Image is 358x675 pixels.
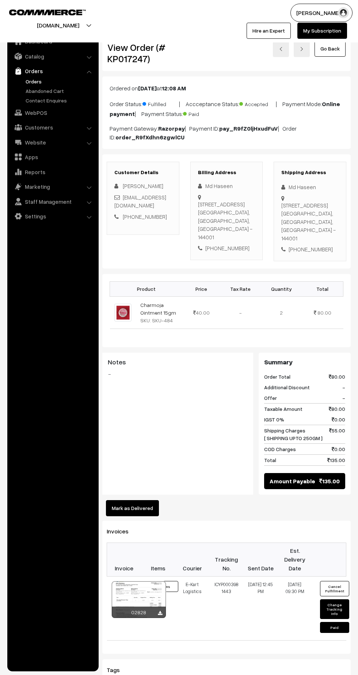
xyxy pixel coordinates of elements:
[280,310,283,316] span: 2
[332,416,345,423] span: 0.00
[209,576,244,640] td: ICYP0003981443
[264,456,276,464] span: Total
[244,576,278,640] td: [DATE] 12:45 PM
[158,125,185,132] b: Razorpay
[198,244,255,252] div: [PHONE_NUMBER]
[9,136,96,149] a: Website
[110,84,343,93] p: Ordered on at
[108,370,248,378] blockquote: -
[319,477,340,485] span: 135.00
[342,394,345,402] span: -
[123,183,163,189] span: [PERSON_NAME]
[9,165,96,179] a: Reports
[220,296,261,329] td: -
[9,121,96,134] a: Customers
[114,169,172,176] h3: Customer Details
[290,4,353,22] button: [PERSON_NAME]
[107,42,179,64] h2: View Order (# KP017247)
[342,383,345,391] span: -
[9,210,96,223] a: Settings
[9,195,96,208] a: Staff Management
[320,581,349,596] button: Cancel Fulfillment
[24,78,96,85] a: Orders
[9,64,96,78] a: Orders
[329,427,345,442] span: 55.00
[107,528,137,535] span: Invoices
[264,373,290,380] span: Order Total
[261,281,302,296] th: Quantity
[300,47,304,51] img: right-arrow.png
[332,445,345,453] span: 0.00
[114,304,132,322] img: CHARMOJA.jpg
[9,106,96,119] a: WebPOS
[264,405,302,413] span: Taxable Amount
[141,543,175,576] th: Items
[175,576,210,640] td: E-Kart Logistics
[247,23,291,39] a: Hire an Expert
[198,200,255,241] div: [STREET_ADDRESS] [GEOGRAPHIC_DATA], [GEOGRAPHIC_DATA], [GEOGRAPHIC_DATA] - 144001
[114,194,166,209] a: [EMAIL_ADDRESS][DOMAIN_NAME]
[239,98,276,108] span: Accepted
[264,383,310,391] span: Additional Discount
[183,108,220,118] span: Paid
[198,169,255,176] h3: Billing Address
[24,87,96,95] a: Abandoned Cart
[264,358,345,366] h3: Summary
[317,310,331,316] span: 80.00
[175,543,210,576] th: Courier
[112,607,166,618] div: 02828
[107,543,141,576] th: Invoice
[107,666,129,674] span: Tags
[264,394,277,402] span: Offer
[264,427,323,442] span: Shipping Charges [ SHIPPING UPTO 250GM ]
[123,213,167,220] a: [PHONE_NUMBER]
[209,543,244,576] th: Tracking No.
[140,316,179,324] div: SKU: SKU-484
[281,201,339,243] div: [STREET_ADDRESS] [GEOGRAPHIC_DATA], [GEOGRAPHIC_DATA], [GEOGRAPHIC_DATA] - 144001
[270,477,315,485] span: Amount Payable
[11,16,105,34] button: [DOMAIN_NAME]
[329,405,345,413] span: 80.00
[9,150,96,164] a: Apps
[281,245,339,254] div: [PHONE_NUMBER]
[219,125,278,132] b: pay_R9fZ0ljHxudFuV
[329,373,345,380] span: 80.00
[278,576,312,640] td: [DATE] 09:30 PM
[264,445,296,453] span: COD Charges
[138,85,157,92] b: [DATE]
[140,302,176,316] a: Charmoja Ointment 15gm
[193,310,210,316] span: 40.00
[183,281,220,296] th: Price
[279,47,283,51] img: left-arrow.png
[297,23,347,39] a: My Subscription
[281,183,339,191] div: Md Haseen
[9,7,73,16] a: COMMMERCE
[327,456,345,464] span: 135.00
[110,281,183,296] th: Product
[9,180,96,193] a: Marketing
[198,182,255,190] div: Md Haseen
[315,41,346,57] a: Go Back
[142,98,179,108] span: Fulfilled
[9,50,96,63] a: Catalog
[115,134,184,141] b: order_R9fXdhn6zgwlCU
[110,124,343,142] p: Payment Gateway: | Payment ID: | Order ID:
[220,281,261,296] th: Tax Rate
[302,281,343,296] th: Total
[278,543,312,576] th: Est. Delivery Date
[108,358,248,366] h3: Notes
[110,98,343,118] p: Order Status: | Accceptance Status: | Payment Mode: | Payment Status:
[338,7,349,18] img: user
[106,500,159,516] button: Mark as Delivered
[9,10,86,15] img: COMMMERCE
[264,416,284,423] span: IGST 0%
[281,169,339,176] h3: Shipping Address
[320,599,349,619] button: Change Tracking Info
[244,543,278,576] th: Sent Date
[162,85,186,92] b: 12:08 AM
[320,622,349,633] button: Paid
[24,97,96,104] a: Contact Enquires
